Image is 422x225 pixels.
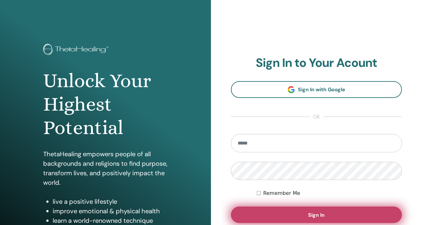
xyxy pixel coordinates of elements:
[231,207,402,223] button: Sign In
[231,81,402,98] a: Sign In with Google
[231,56,402,70] h2: Sign In to Your Acount
[53,197,168,206] li: live a positive lifestyle
[43,149,168,187] p: ThetaHealing empowers people of all backgrounds and religions to find purpose, transform lives, a...
[257,190,402,197] div: Keep me authenticated indefinitely or until I manually logout
[263,190,300,197] label: Remember Me
[298,86,345,93] span: Sign In with Google
[53,206,168,216] li: improve emotional & physical health
[310,113,323,121] span: or
[43,69,168,140] h1: Unlock Your Highest Potential
[308,212,325,218] span: Sign In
